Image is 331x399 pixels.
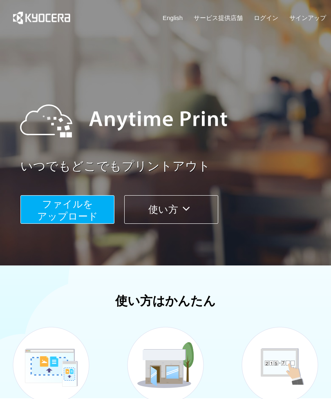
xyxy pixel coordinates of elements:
[20,195,114,224] button: ファイルを​​アップロード
[163,13,183,22] a: English
[289,13,326,22] a: サインアップ
[37,198,98,222] span: ファイルを ​​アップロード
[254,13,278,22] a: ログイン
[194,13,243,22] a: サービス提供店舗
[20,158,331,175] a: いつでもどこでもプリントアウト
[124,195,218,224] button: 使い方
